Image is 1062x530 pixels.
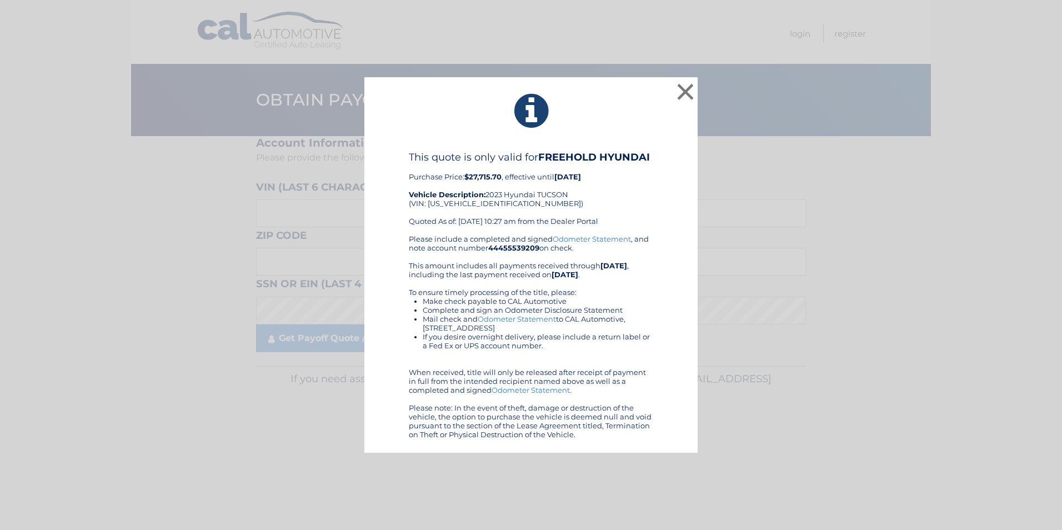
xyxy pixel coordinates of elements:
b: FREEHOLD HYUNDAI [538,151,650,163]
li: Complete and sign an Odometer Disclosure Statement [423,306,653,314]
b: [DATE] [554,172,581,181]
div: Purchase Price: , effective until 2023 Hyundai TUCSON (VIN: [US_VEHICLE_IDENTIFICATION_NUMBER]) Q... [409,151,653,234]
li: If you desire overnight delivery, please include a return label or a Fed Ex or UPS account number. [423,332,653,350]
b: 44455539209 [488,243,539,252]
b: [DATE] [600,261,627,270]
li: Mail check and to CAL Automotive, [STREET_ADDRESS] [423,314,653,332]
h4: This quote is only valid for [409,151,653,163]
strong: Vehicle Description: [409,190,485,199]
b: $27,715.70 [464,172,502,181]
a: Odometer Statement [478,314,556,323]
li: Make check payable to CAL Automotive [423,297,653,306]
a: Odometer Statement [553,234,631,243]
a: Odometer Statement [492,386,570,394]
button: × [674,81,697,103]
div: Please include a completed and signed , and note account number on check. This amount includes al... [409,234,653,439]
b: [DATE] [552,270,578,279]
